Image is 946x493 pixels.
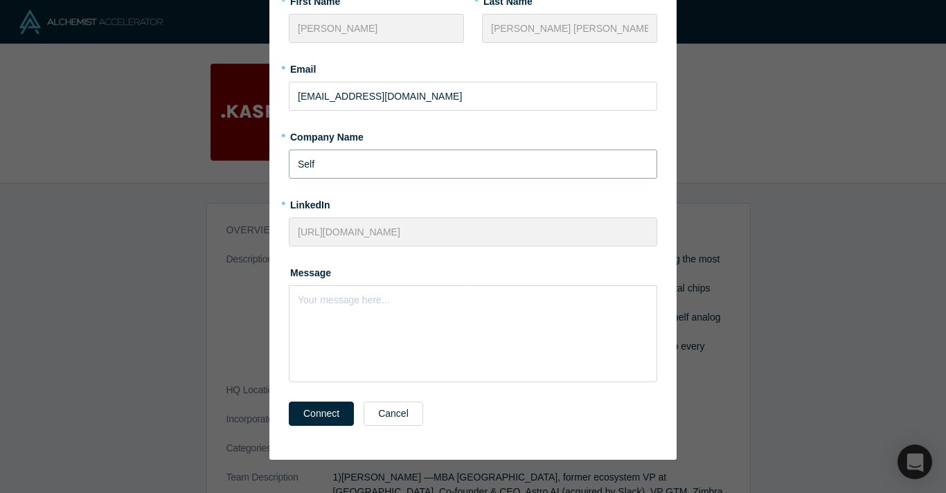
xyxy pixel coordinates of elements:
[289,57,657,77] label: Email
[298,290,648,305] div: rdw-editor
[289,125,657,145] label: Company Name
[289,261,657,280] label: Message
[364,402,423,426] button: Cancel
[289,285,657,382] div: rdw-wrapper
[289,193,330,213] label: LinkedIn
[289,402,354,426] button: Connect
